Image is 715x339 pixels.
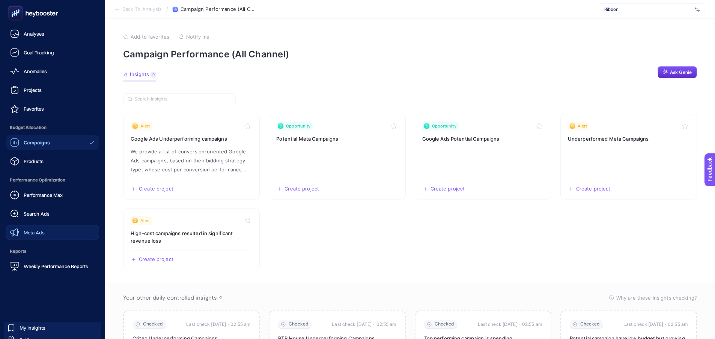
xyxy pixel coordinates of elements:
span: Checked [435,321,455,327]
button: Create a new project based on this insight [131,186,173,192]
a: Goal Tracking [6,45,99,60]
span: Reports [6,244,99,259]
a: Performance Max [6,187,99,202]
time: Last check [DATE]・02:55 am [186,321,250,328]
time: Last check [DATE]・02:55 am [623,321,688,328]
span: Create project [139,256,173,262]
span: Checked [289,321,309,327]
h3: Insight title [131,135,252,142]
button: Ask Genie [658,66,697,78]
button: Toggle favorite [389,121,398,130]
span: Anomalies [24,68,47,74]
span: Notify me [186,34,209,40]
span: Goal Tracking [24,49,54,55]
a: View insight titled [415,114,551,199]
button: Toggle favorite [243,121,252,130]
a: Anomalies [6,64,99,79]
span: Budget Allocation [6,120,99,135]
a: Weekly Performance Reports [6,259,99,274]
a: View insight titled We provide a list of conversion-oriented Google Ads campaigns, based on their... [123,114,260,199]
span: Campaign Performance (All Channel) [181,6,256,12]
span: Opportunity [432,123,456,129]
a: Favorites [6,101,99,116]
button: Notify me [179,34,209,40]
h3: Insight title [568,135,689,142]
section: Insight Packages [123,114,697,270]
p: Campaign Performance (All Channel) [123,49,697,60]
span: Your other daily controlled insights [123,294,217,301]
time: Last check [DATE]・02:55 am [332,321,396,328]
span: Create project [431,186,465,192]
span: / [166,6,168,12]
span: Meta Ads [24,229,45,235]
a: Products [6,154,99,169]
h3: Insight title [422,135,544,142]
button: Toggle favorite [535,121,544,130]
a: Projects [6,82,99,97]
span: Analyses [24,31,44,37]
span: Checked [580,321,600,327]
span: Ask Genie [670,69,692,75]
span: Create project [139,186,173,192]
button: Create a new project based on this insight [131,256,173,262]
span: Performance Optimization [6,172,99,187]
div: 9 [151,72,156,78]
a: Meta Ads [6,225,99,240]
h3: Insight title [131,229,252,244]
span: Weekly Performance Reports [24,263,88,269]
a: Analyses [6,26,99,41]
time: Last check [DATE]・02:55 am [478,321,542,328]
span: Create project [284,186,319,192]
p: Insight description [131,147,252,174]
span: Alert [140,123,150,129]
span: Campaigns [24,139,50,145]
a: Search Ads [6,206,99,221]
a: View insight titled [560,114,697,199]
span: Favorites [24,106,44,112]
span: Alert [140,217,150,223]
input: Search [134,96,231,102]
a: My Insights [4,322,101,334]
h3: Insight title [276,135,398,142]
span: Opportunity [286,123,310,129]
img: svg%3e [695,6,700,13]
button: Create a new project based on this insight [568,186,611,192]
span: Ribbon [604,6,692,12]
span: Insights [130,72,149,78]
button: Toggle favorite [680,121,689,130]
span: Performance Max [24,192,63,198]
span: Create project [576,186,611,192]
span: Projects [24,87,42,93]
span: Why are these insights checking? [616,294,697,301]
span: Products [24,158,44,164]
span: Add to favorites [131,34,169,40]
button: Create a new project based on this insight [422,186,465,192]
button: Create a new project based on this insight [276,186,319,192]
span: Back To Analysis [122,6,162,12]
span: Feedback [5,2,29,8]
span: Checked [143,321,163,327]
span: Alert [578,123,587,129]
button: Toggle favorite [243,216,252,225]
span: My Insights [20,325,45,331]
button: Add to favorites [123,34,169,40]
a: View insight titled [123,208,260,270]
a: View insight titled [269,114,405,199]
span: Search Ads [24,211,50,217]
a: Campaigns [6,135,99,150]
